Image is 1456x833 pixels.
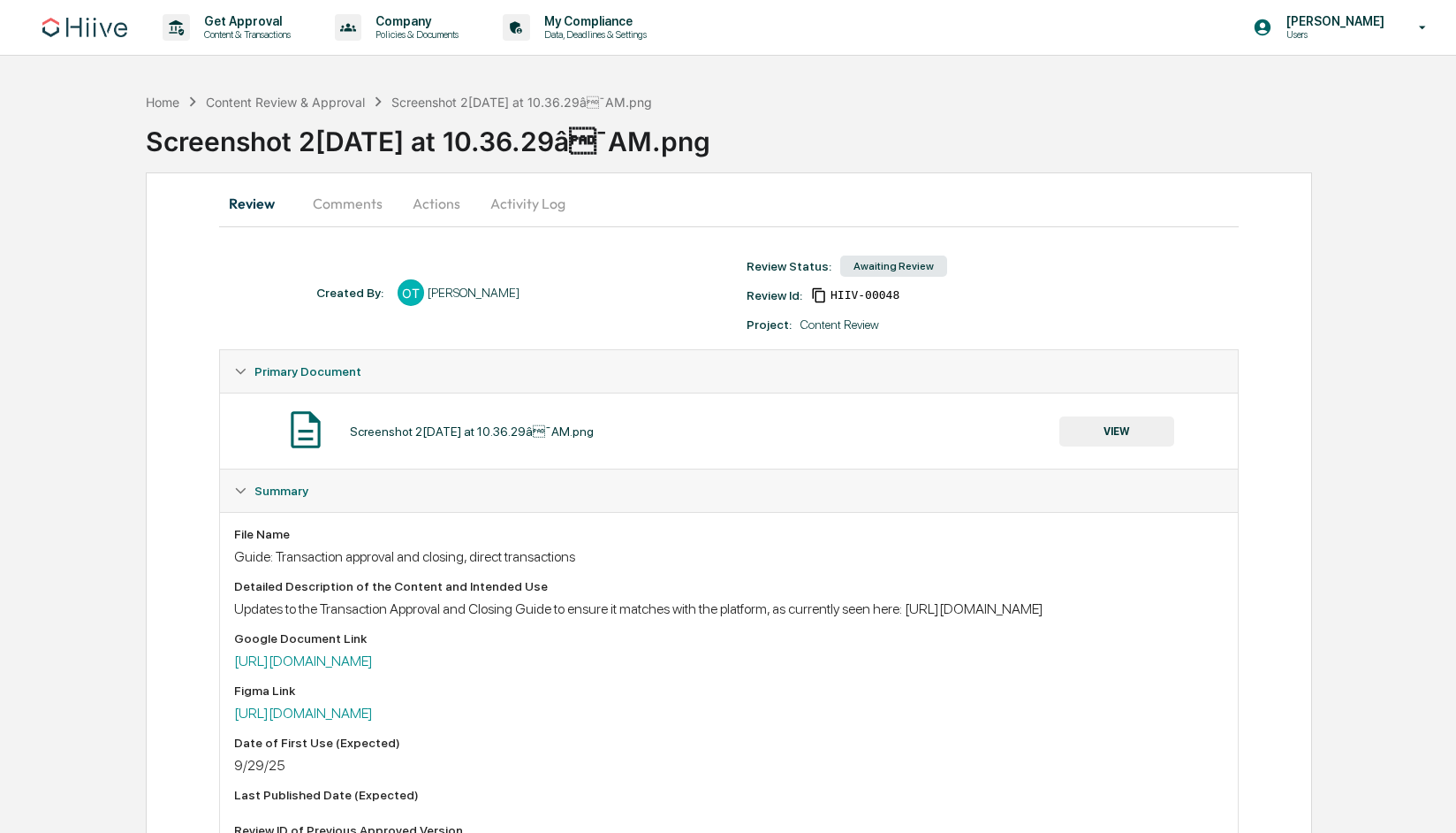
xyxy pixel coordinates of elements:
div: Screenshot 2[DATE] at 10.36.29â¯AM.png [146,111,1456,157]
a: [URL][DOMAIN_NAME] [234,653,373,669]
iframe: Open customer support [1399,775,1447,822]
button: Comments [299,182,397,225]
div: secondary tabs example [219,182,1239,225]
div: Google Document Link [234,631,1224,646]
button: Actions [397,182,476,225]
button: VIEW [1059,416,1174,447]
div: Created By: ‎ ‎ [316,286,389,300]
div: OT [398,279,424,306]
p: Company [361,14,467,28]
div: Last Published Date (Expected) [234,788,1224,802]
div: Guide: Transaction approval and closing, direct transactions [234,548,1224,565]
img: logo [42,18,127,37]
button: Review [219,182,299,225]
div: Detailed Description of the Content and Intended Use [234,579,1224,593]
p: Users [1272,28,1393,41]
div: Summary [220,470,1238,512]
div: Content Review & Approval [206,95,365,110]
div: Screenshot 2[DATE] at 10.36.29â¯AM.png [350,424,594,439]
div: Review Id: [747,288,802,302]
p: Policies & Documents [361,28,467,41]
span: Summary [254,484,308,498]
div: Home [146,95,179,110]
div: Review Status: [747,259,831,273]
div: File Name [234,527,1224,541]
div: Project: [747,317,792,332]
img: Document Icon [284,408,328,452]
div: Awaiting Review [840,256,947,277]
p: My Compliance [530,14,656,28]
div: Figma Link [234,684,1224,698]
div: 9/29/25 [234,757,1224,774]
span: Primary Document [254,364,361,378]
div: Screenshot 2[DATE] at 10.36.29â¯AM.png [391,95,652,110]
div: Content Review [800,317,879,332]
p: Content & Transactions [190,28,300,41]
div: Date of First Use (Expected) [234,736,1224,750]
span: 76f397c6-15f9-49bb-a20e-c37a894a0853 [830,288,899,302]
p: [PERSON_NAME] [1272,14,1393,28]
a: [URL][DOMAIN_NAME] [234,705,373,722]
p: Data, Deadlines & Settings [530,28,656,41]
p: Get Approval [190,14,300,28]
button: Activity Log [476,182,580,225]
div: Updates to the Transaction Approval and Closing Guide to ensure it matches with the platform, as ... [234,600,1224,617]
div: [PERSON_NAME] [428,286,519,300]
div: Primary Document [220,393,1238,469]
div: Primary Document [220,350,1238,393]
